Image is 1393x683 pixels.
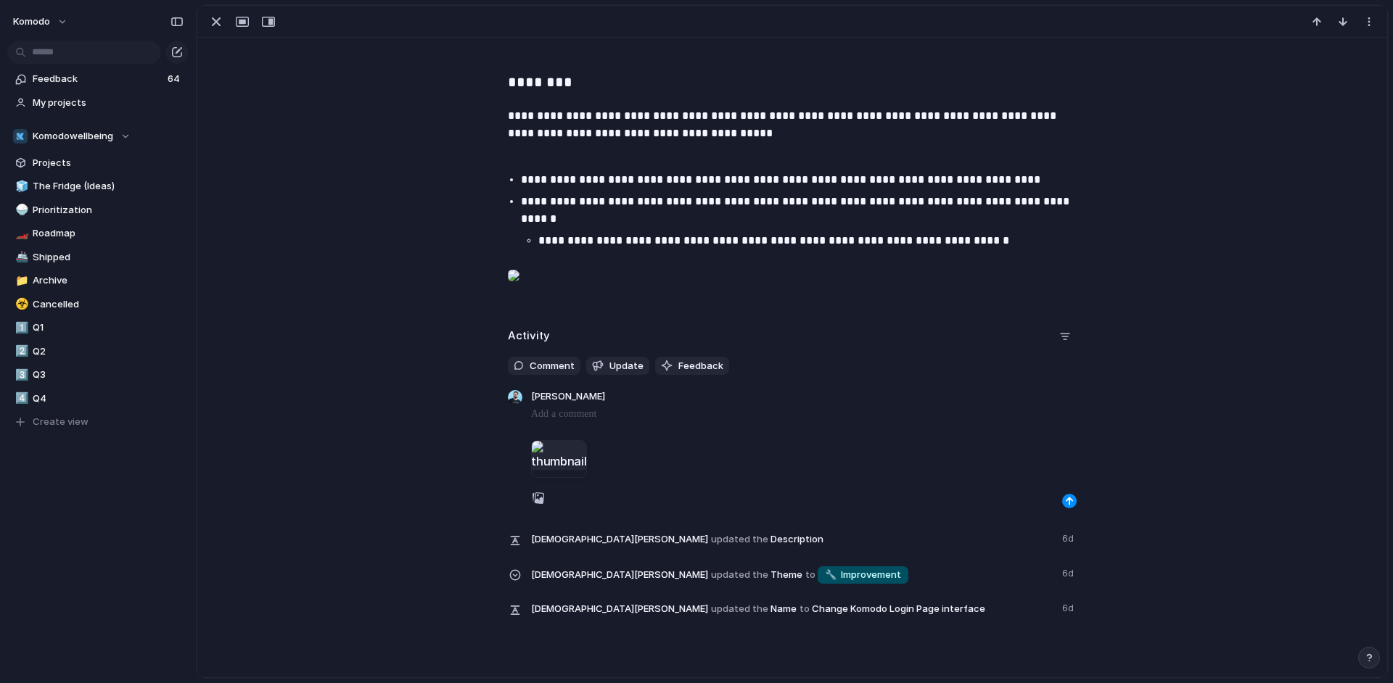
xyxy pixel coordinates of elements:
span: Improvement [825,568,901,582]
span: 64 [168,72,183,86]
a: My projects [7,92,189,114]
span: to [800,602,810,616]
span: Archive [33,273,184,288]
span: [DEMOGRAPHIC_DATA][PERSON_NAME] [531,568,708,582]
span: My projects [33,96,184,110]
h2: Activity [508,328,550,344]
div: 2️⃣ [15,343,25,360]
a: Feedback64 [7,68,189,90]
a: 🧊The Fridge (Ideas) [7,175,189,197]
span: Comment [530,359,575,373]
span: Shipped [33,250,184,265]
span: updated the [711,602,768,616]
span: Komodowellbeing [33,129,113,144]
a: 📁Archive [7,270,189,291]
button: 4️⃣ [13,392,28,406]
span: The Fridge (Ideas) [33,179,184,194]
a: 3️⃣Q3 [7,364,189,386]
span: Description [531,529,1053,549]
span: Theme [531,563,1053,585]
span: Prioritization [33,203,184,218]
a: 2️⃣Q2 [7,341,189,363]
span: Feedback [33,72,163,86]
a: Projects [7,152,189,174]
div: ☣️ [15,296,25,312]
a: 4️⃣Q4 [7,388,189,410]
div: 📁 [15,273,25,289]
a: 🏎️Roadmap [7,223,189,244]
span: Komodo [13,15,50,29]
button: ☣️ [13,297,28,312]
div: 🚢 [15,249,25,265]
div: 1️⃣ [15,320,25,336]
span: Update [609,359,644,373]
span: Feedback [678,359,723,373]
button: 🧊 [13,179,28,194]
span: 6d [1062,563,1077,581]
a: 1️⃣Q1 [7,317,189,339]
button: Komodo [7,10,75,33]
button: Create view [7,411,189,433]
button: Feedback [655,357,729,376]
span: updated the [711,568,768,582]
a: 🍚Prioritization [7,199,189,221]
button: 1️⃣ [13,320,28,335]
span: 🔧 [825,568,837,580]
a: 🚢Shipped [7,247,189,268]
span: Name Change Komodo Login Page interface [531,598,1053,618]
div: 3️⃣ [15,367,25,384]
span: Q4 [33,392,184,406]
span: Q3 [33,368,184,382]
button: Comment [508,357,580,376]
button: 🚢 [13,250,28,265]
div: 🧊 [15,178,25,195]
div: 🏎️ [15,225,25,242]
button: 🍚 [13,203,28,218]
div: 4️⃣ [15,390,25,407]
span: 6d [1062,598,1077,616]
button: 🏎️ [13,226,28,241]
span: [DEMOGRAPHIC_DATA][PERSON_NAME] [531,602,708,616]
span: [DEMOGRAPHIC_DATA][PERSON_NAME] [531,532,708,547]
span: 6d [1062,529,1077,546]
button: 2️⃣ [13,344,28,359]
button: Update [586,357,649,376]
button: 3️⃣ [13,368,28,382]
span: Q1 [33,320,184,335]
span: [PERSON_NAME] [531,389,605,405]
span: to [805,568,815,582]
a: ☣️Cancelled [7,294,189,315]
span: Projects [33,156,184,170]
span: updated the [711,532,768,547]
span: Cancelled [33,297,184,312]
button: Komodowellbeing [7,125,189,147]
button: 📁 [13,273,28,288]
span: Roadmap [33,226,184,241]
span: Create view [33,415,89,429]
span: Q2 [33,344,184,359]
div: 🍚 [15,202,25,218]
